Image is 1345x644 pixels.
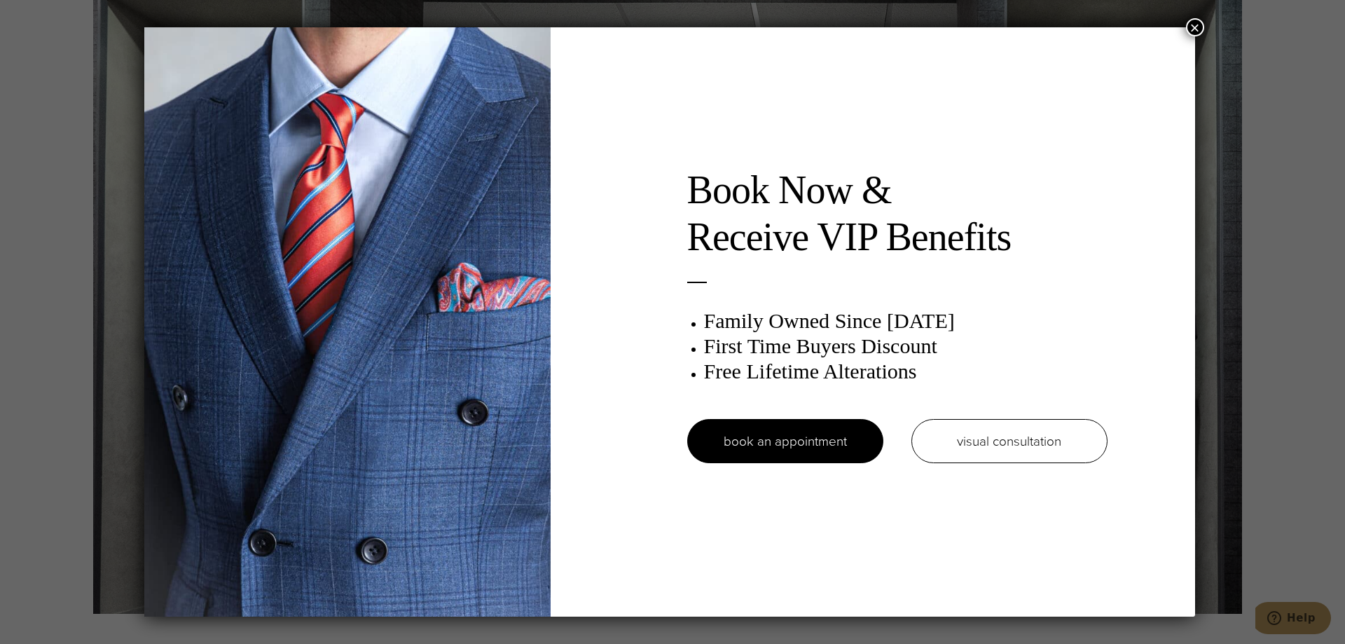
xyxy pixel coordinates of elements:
button: Close [1186,18,1204,36]
h3: Family Owned Since [DATE] [704,308,1108,334]
h2: Book Now & Receive VIP Benefits [687,167,1108,261]
h3: Free Lifetime Alterations [704,359,1108,384]
h3: First Time Buyers Discount [704,334,1108,359]
a: visual consultation [911,419,1108,463]
a: book an appointment [687,419,883,463]
span: Help [32,10,60,22]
